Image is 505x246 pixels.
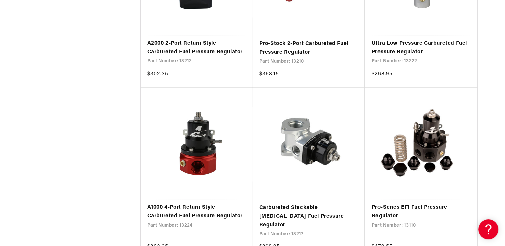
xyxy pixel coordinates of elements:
a: Ultra Low Pressure Carbureted Fuel Pressure Regulator [371,39,470,56]
a: A2000 2-Port Return Style Carbureted Fuel Pressure Regulator [147,39,246,56]
a: Carbureted Stackable [MEDICAL_DATA] Fuel Pressure Regulator [259,203,358,229]
a: Pro-Series EFI Fuel Pressure Regulator [371,203,470,220]
a: A1000 4-Port Return Style Carbureted Fuel Pressure Regulator [147,203,246,220]
a: Pro-Stock 2-Port Carbureted Fuel Pressure Regulator [259,39,358,56]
